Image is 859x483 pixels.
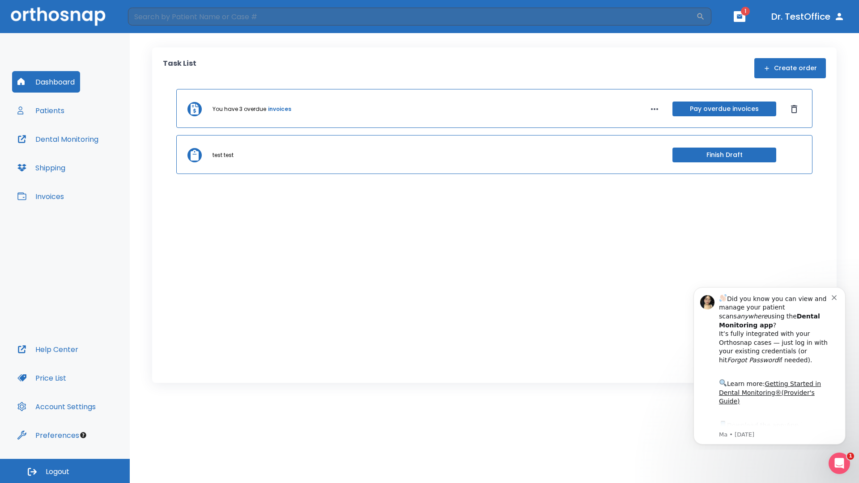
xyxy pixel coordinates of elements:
[672,148,776,162] button: Finish Draft
[39,143,119,159] a: App Store
[46,467,69,477] span: Logout
[768,8,848,25] button: Dr. TestOffice
[12,339,84,360] button: Help Center
[12,367,72,389] button: Price List
[11,7,106,25] img: Orthosnap
[39,140,152,186] div: Download the app: | ​ Let us know if you need help getting started!
[12,186,69,207] button: Invoices
[268,105,291,113] a: invoices
[754,58,826,78] button: Create order
[213,151,234,159] p: test test
[12,128,104,150] button: Dental Monitoring
[12,157,71,178] button: Shipping
[680,279,859,450] iframe: Intercom notifications message
[12,100,70,121] button: Patients
[152,14,159,21] button: Dismiss notification
[128,8,696,25] input: Search by Patient Name or Case #
[163,58,196,78] p: Task List
[847,453,854,460] span: 1
[741,7,750,16] span: 1
[79,431,87,439] div: Tooltip anchor
[12,71,80,93] button: Dashboard
[12,396,101,417] button: Account Settings
[829,453,850,474] iframe: Intercom live chat
[672,102,776,116] button: Pay overdue invoices
[12,424,85,446] button: Preferences
[213,105,266,113] p: You have 3 overdue
[39,152,152,160] p: Message from Ma, sent 7w ago
[787,102,801,116] button: Dismiss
